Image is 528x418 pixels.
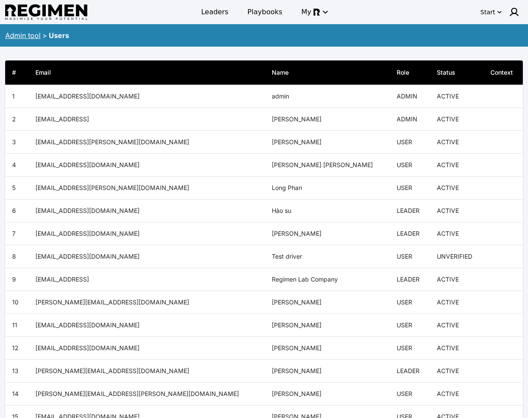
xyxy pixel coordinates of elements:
[265,314,390,337] th: [PERSON_NAME]
[5,31,41,40] a: Admin tool
[390,268,429,291] th: LEADER
[265,268,390,291] th: Regimen Lab Company
[390,177,429,199] th: USER
[29,131,265,154] th: [EMAIL_ADDRESS][PERSON_NAME][DOMAIN_NAME]
[29,60,265,85] th: Email
[390,360,429,383] th: LEADER
[265,199,390,222] th: Hào su
[265,245,390,268] th: Test driver
[5,383,29,405] th: 14
[480,8,495,16] div: Start
[390,60,429,85] th: Role
[5,337,29,360] th: 12
[509,7,519,17] img: user icon
[430,154,483,177] td: ACTIVE
[29,268,265,291] th: [EMAIL_ADDRESS]
[390,314,429,337] th: USER
[390,85,429,108] th: ADMIN
[5,360,29,383] th: 13
[5,177,29,199] th: 5
[265,337,390,360] th: [PERSON_NAME]
[390,154,429,177] th: USER
[29,360,265,383] th: [PERSON_NAME][EMAIL_ADDRESS][DOMAIN_NAME]
[430,268,483,291] td: ACTIVE
[29,222,265,245] th: [EMAIL_ADDRESS][DOMAIN_NAME]
[5,268,29,291] th: 9
[430,177,483,199] td: ACTIVE
[390,337,429,360] th: USER
[29,383,265,405] th: [PERSON_NAME][EMAIL_ADDRESS][PERSON_NAME][DOMAIN_NAME]
[430,108,483,131] td: ACTIVE
[42,30,47,41] div: >
[483,60,523,85] th: Context
[5,131,29,154] th: 3
[29,85,265,108] th: [EMAIL_ADDRESS][DOMAIN_NAME]
[390,383,429,405] th: USER
[430,131,483,154] td: ACTIVE
[265,222,390,245] th: [PERSON_NAME]
[29,199,265,222] th: [EMAIL_ADDRESS][DOMAIN_NAME]
[390,131,429,154] th: USER
[49,30,69,41] div: Users
[5,108,29,131] th: 2
[265,60,390,85] th: Name
[430,222,483,245] td: ACTIVE
[29,108,265,131] th: [EMAIL_ADDRESS]
[430,360,483,383] td: ACTIVE
[265,154,390,177] th: [PERSON_NAME] [PERSON_NAME]
[265,108,390,131] th: [PERSON_NAME]
[390,291,429,314] th: USER
[390,222,429,245] th: LEADER
[265,291,390,314] th: [PERSON_NAME]
[390,108,429,131] th: ADMIN
[5,4,87,20] img: Regimen logo
[430,314,483,337] td: ACTIVE
[29,177,265,199] th: [EMAIL_ADDRESS][PERSON_NAME][DOMAIN_NAME]
[29,291,265,314] th: [PERSON_NAME][EMAIL_ADDRESS][DOMAIN_NAME]
[5,291,29,314] th: 10
[430,383,483,405] td: ACTIVE
[5,60,29,85] th: #
[265,85,390,108] th: admin
[5,154,29,177] th: 4
[479,5,504,19] button: Start
[296,4,332,20] button: My
[29,337,265,360] th: [EMAIL_ADDRESS][DOMAIN_NAME]
[430,199,483,222] td: ACTIVE
[5,199,29,222] th: 6
[5,245,29,268] th: 8
[265,360,390,383] th: [PERSON_NAME]
[390,199,429,222] th: LEADER
[29,314,265,337] th: [EMAIL_ADDRESS][DOMAIN_NAME]
[430,60,483,85] th: Status
[248,7,283,17] span: Playbooks
[196,4,233,20] a: Leaders
[265,383,390,405] th: [PERSON_NAME]
[301,7,311,17] span: My
[430,245,483,268] td: UNVERIFIED
[242,4,288,20] a: Playbooks
[430,337,483,360] td: ACTIVE
[430,291,483,314] td: ACTIVE
[5,222,29,245] th: 7
[5,85,29,108] th: 1
[430,85,483,108] td: ACTIVE
[29,154,265,177] th: [EMAIL_ADDRESS][DOMAIN_NAME]
[390,245,429,268] th: USER
[201,7,228,17] span: Leaders
[29,245,265,268] th: [EMAIL_ADDRESS][DOMAIN_NAME]
[265,177,390,199] th: Long Phan
[265,131,390,154] th: [PERSON_NAME]
[5,314,29,337] th: 11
